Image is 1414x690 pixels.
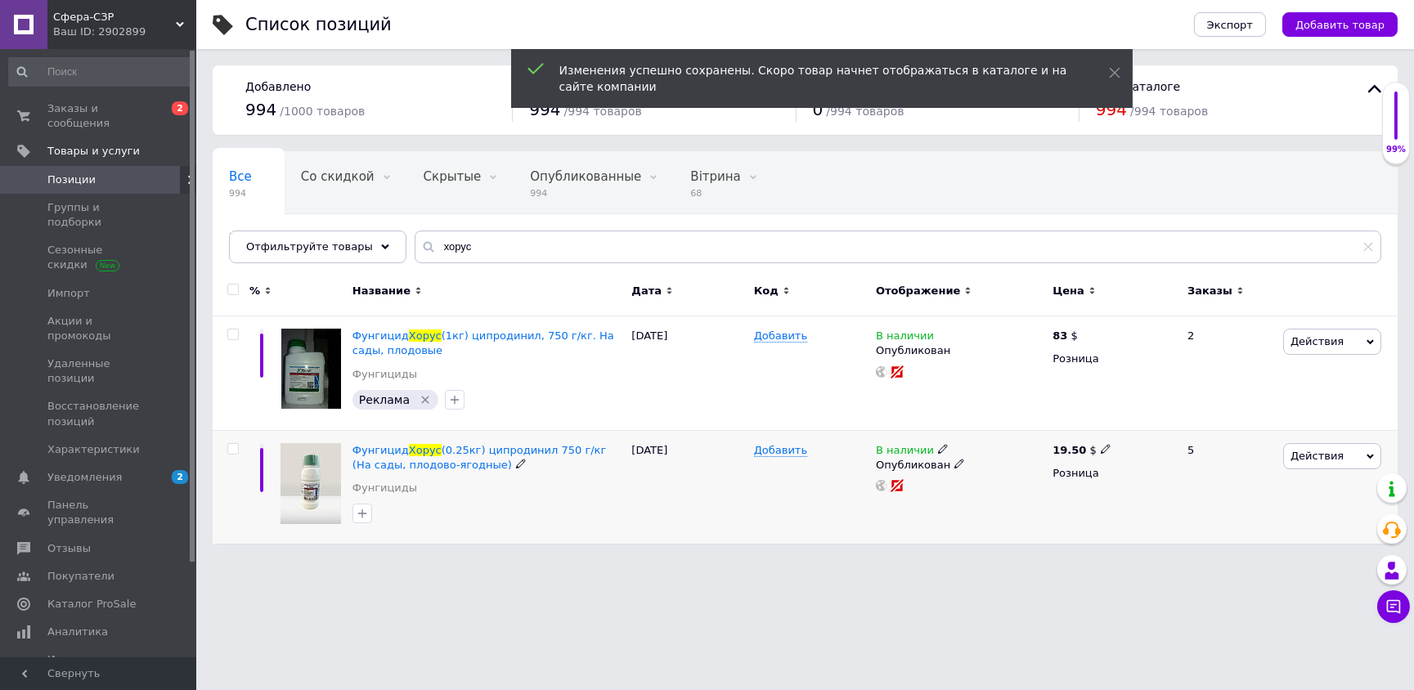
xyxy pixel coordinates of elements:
[352,367,417,382] a: Фунгициды
[245,16,392,34] div: Список позиций
[47,144,140,159] span: Товары и услуги
[301,169,375,184] span: Со скидкой
[172,470,188,484] span: 2
[229,187,252,199] span: 994
[409,329,442,342] span: Хорус
[754,329,807,343] span: Добавить
[1194,12,1266,37] button: Экспорт
[352,444,606,471] a: ФунгицидХорус(0.25кг) ципродинил 750 г/кг (На сады, плодово-ягодные)
[419,393,432,406] svg: Удалить метку
[352,329,614,356] a: ФунгицидХорус(1кг) ципродинил, 750 г/кг. На сады, плодовые
[1053,443,1111,458] div: $
[627,430,749,544] div: [DATE]
[47,652,151,682] span: Инструменты вебмастера и SEO
[1178,316,1279,431] div: 2
[281,329,341,409] img: Фунгицид Хорус (1кг) ципродинил, 750 г/кг. На сады, плодовые
[415,231,1381,263] input: Поиск по названию позиции, артикулу и поисковым запросам
[876,329,934,347] span: В наличии
[47,172,96,187] span: Позиции
[409,444,442,456] span: Хорус
[47,243,151,272] span: Сезонные скидки
[627,316,749,431] div: [DATE]
[47,470,122,485] span: Уведомления
[47,498,151,527] span: Панель управления
[876,444,934,461] span: В наличии
[245,100,276,119] span: 994
[1295,19,1385,31] span: Добавить товар
[1053,284,1084,298] span: Цена
[1130,105,1208,118] span: / 994 товаров
[352,444,606,471] span: (0.25кг) ципродинил 750 г/кг (На сады, плодово-ягодные)
[631,284,662,298] span: Дата
[229,169,252,184] span: Все
[1053,466,1174,481] div: Розница
[352,481,417,495] a: Фунгициды
[1383,144,1409,155] div: 99%
[8,57,192,87] input: Поиск
[1053,444,1086,456] b: 19.50
[1053,352,1174,366] div: Розница
[47,569,114,584] span: Покупатели
[359,393,410,406] span: Реклама
[47,314,151,343] span: Акции и промокоды
[559,62,1068,95] div: Изменения успешно сохранены. Скоро товар начнет отображаться в каталоге и на сайте компании
[246,240,373,253] span: Отфильтруйте товары
[47,625,108,639] span: Аналитика
[754,444,807,457] span: Добавить
[352,329,614,356] span: (1кг) ципродинил, 750 г/кг. На сады, плодовые
[229,231,316,246] span: Біофунгіциди
[47,286,90,301] span: Импорт
[47,356,151,386] span: Удаленные позиции
[172,101,188,115] span: 2
[424,169,482,184] span: Скрытые
[530,187,641,199] span: 994
[53,10,176,25] span: Сфера-СЗР
[47,442,140,457] span: Характеристики
[249,284,260,298] span: %
[876,458,1044,473] div: Опубликован
[280,105,365,118] span: / 1000 товаров
[754,284,779,298] span: Код
[281,443,341,524] img: Фунгицид Хорус (0.25кг) ципродинил 750 г/кг (На сады, плодово-ягодные)
[47,597,136,612] span: Каталог ProSale
[47,541,91,556] span: Отзывы
[690,187,740,199] span: 68
[352,444,409,456] span: Фунгицид
[352,329,409,342] span: Фунгицид
[1053,329,1067,342] b: 83
[53,25,196,39] div: Ваш ID: 2902899
[1207,19,1253,31] span: Экспорт
[1096,80,1181,93] span: Не в каталоге
[530,169,641,184] span: Опубликованные
[1178,430,1279,544] div: 5
[245,80,311,93] span: Добавлено
[1187,284,1232,298] span: Заказы
[47,200,151,230] span: Группы и подборки
[1282,12,1398,37] button: Добавить товар
[47,101,151,131] span: Заказы и сообщения
[1291,335,1344,347] span: Действия
[352,284,411,298] span: Название
[876,343,1044,358] div: Опубликован
[690,169,740,184] span: Вітрина
[1291,450,1344,462] span: Действия
[47,399,151,428] span: Восстановление позиций
[1377,590,1410,623] button: Чат с покупателем
[876,284,960,298] span: Отображение
[1053,329,1078,343] div: $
